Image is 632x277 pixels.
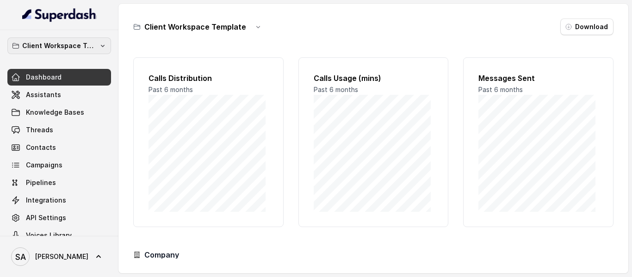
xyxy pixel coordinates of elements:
button: Client Workspace Template [7,37,111,54]
h2: Calls Usage (mins) [314,73,434,84]
text: SA [15,252,26,262]
span: Past 6 months [314,86,358,93]
img: light.svg [22,7,97,22]
p: Client Workspace Template [22,40,96,51]
a: Integrations [7,192,111,209]
span: Contacts [26,143,56,152]
span: Campaigns [26,160,62,170]
span: Voices Library [26,231,72,240]
a: Contacts [7,139,111,156]
span: Assistants [26,90,61,99]
a: Voices Library [7,227,111,244]
a: Campaigns [7,157,111,173]
h2: Calls Distribution [149,73,268,84]
a: Pipelines [7,174,111,191]
a: Assistants [7,86,111,103]
span: Integrations [26,196,66,205]
a: Dashboard [7,69,111,86]
button: Download [560,18,613,35]
a: Knowledge Bases [7,104,111,121]
span: Knowledge Bases [26,108,84,117]
h3: Company [144,249,179,260]
span: Past 6 months [478,86,523,93]
span: [PERSON_NAME] [35,252,88,261]
span: Past 6 months [149,86,193,93]
a: API Settings [7,209,111,226]
a: Threads [7,122,111,138]
span: API Settings [26,213,66,222]
h3: Client Workspace Template [144,21,246,32]
span: Threads [26,125,53,135]
a: [PERSON_NAME] [7,244,111,270]
h2: Messages Sent [478,73,598,84]
span: Dashboard [26,73,62,82]
span: Pipelines [26,178,56,187]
